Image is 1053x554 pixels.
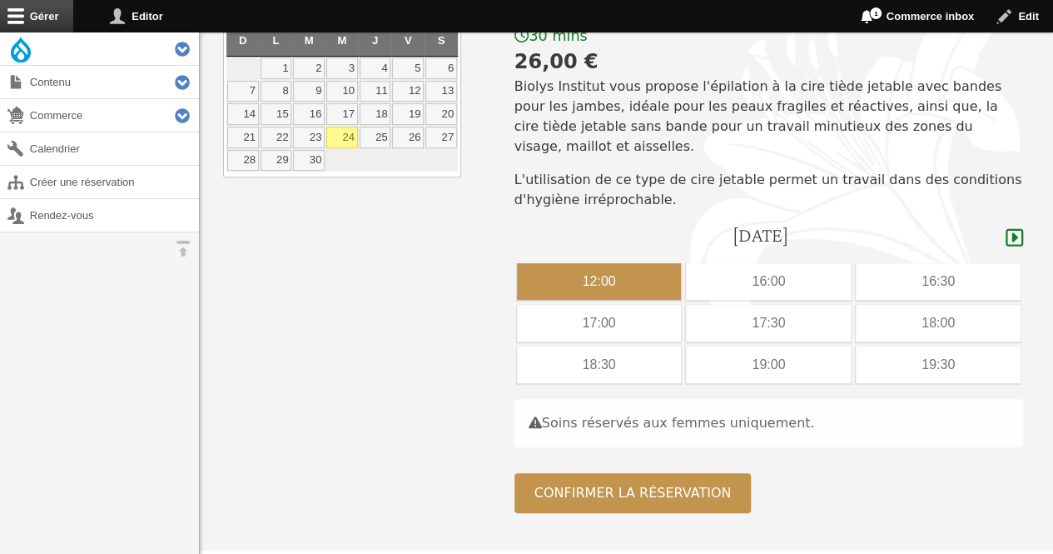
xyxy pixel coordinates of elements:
[261,103,292,125] a: 15
[360,127,391,148] a: 25
[392,57,424,79] a: 5
[425,127,457,148] a: 27
[293,150,325,172] a: 30
[514,27,1023,46] div: 30 mins
[272,34,279,47] span: Lundi
[514,170,1023,210] p: L'utilisation de ce type de cire jetable permet un travail dans des conditions d'hygiène irréproc...
[425,81,457,102] a: 13
[514,399,1023,447] div: Soins réservés aux femmes uniquement.
[517,347,682,383] div: 18:30
[261,127,292,148] a: 22
[856,305,1021,342] div: 18:00
[425,103,457,125] a: 20
[686,347,851,383] div: 19:00
[517,305,682,342] div: 17:00
[227,150,259,172] a: 28
[514,77,1023,157] p: Biolys Institut vous propose l'épilation à la cire tiède jetable avec bandes pour les jambes, idé...
[305,34,314,47] span: Mardi
[425,57,457,79] a: 6
[392,81,424,102] a: 12
[326,127,358,148] a: 24
[686,305,851,342] div: 17:30
[293,127,325,148] a: 23
[856,347,1021,383] div: 19:30
[360,57,391,79] a: 4
[293,103,325,125] a: 16
[360,103,391,125] a: 18
[227,127,259,148] a: 21
[261,57,292,79] a: 1
[326,103,358,125] a: 17
[514,47,1023,77] div: 26,00 €
[732,223,787,247] h4: [DATE]
[405,34,412,47] span: Vendredi
[514,473,752,513] button: Confirmer la réservation
[227,81,259,102] a: 7
[326,57,358,79] a: 3
[227,103,259,125] a: 14
[517,263,682,300] div: 12:00
[261,150,292,172] a: 29
[166,232,199,265] button: Orientation horizontale
[326,81,358,102] a: 10
[261,81,292,102] a: 8
[392,127,424,148] a: 26
[438,34,445,47] span: Samedi
[293,81,325,102] a: 9
[856,263,1021,300] div: 16:30
[293,57,325,79] a: 2
[869,7,882,20] span: 1
[337,34,346,47] span: Mercredi
[372,34,378,47] span: Jeudi
[392,103,424,125] a: 19
[360,81,391,102] a: 11
[239,34,247,47] span: Dimanche
[686,263,851,300] div: 16:00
